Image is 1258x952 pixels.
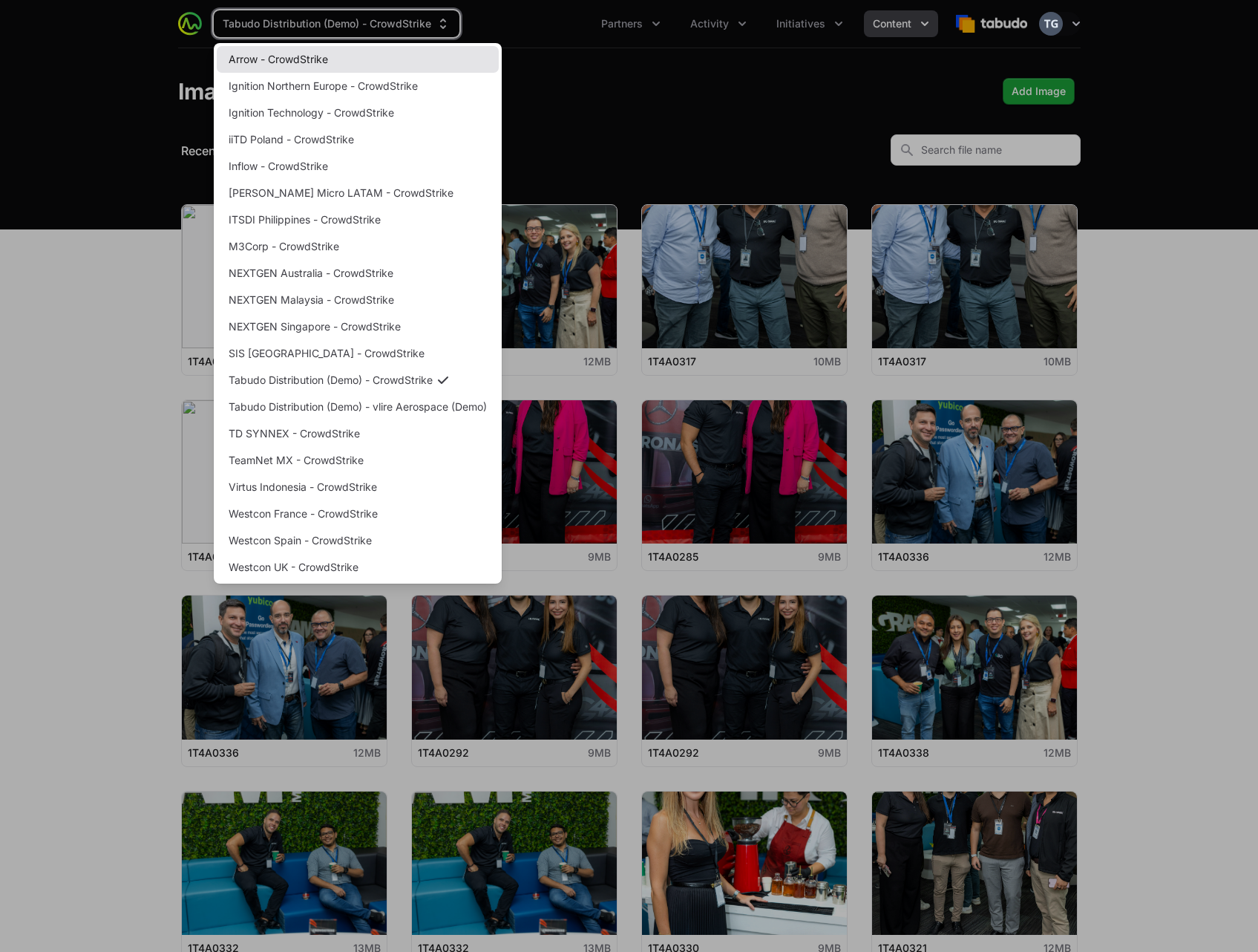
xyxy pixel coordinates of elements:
a: TeamNet MX - CrowdStrike [217,447,499,474]
a: Westcon France - CrowdStrike [217,501,499,527]
a: Arrow - CrowdStrike [217,46,499,73]
a: Tabudo Distribution (Demo) - CrowdStrike [217,367,499,394]
div: Supplier switch menu [214,10,459,37]
div: Main navigation [202,10,938,37]
a: Westcon Spain - CrowdStrike [217,527,499,554]
a: Virtus Indonesia - CrowdStrike [217,474,499,501]
img: Timothy Greig [1039,12,1063,36]
a: SIS [GEOGRAPHIC_DATA] - CrowdStrike [217,340,499,367]
a: Westcon UK - CrowdStrike [217,554,499,581]
a: M3Corp - CrowdStrike [217,233,499,260]
a: TD SYNNEX - CrowdStrike [217,420,499,447]
a: ITSDI Philippines - CrowdStrike [217,206,499,233]
a: NEXTGEN Singapore - CrowdStrike [217,313,499,340]
a: Ignition Technology - CrowdStrike [217,100,499,126]
a: Inflow - CrowdStrike [217,153,499,180]
a: NEXTGEN Malaysia - CrowdStrike [217,287,499,313]
a: Tabudo Distribution (Demo) - vlire Aerospace (Demo) [217,394,499,420]
a: Ignition Northern Europe - CrowdStrike [217,73,499,100]
a: [PERSON_NAME] Micro LATAM - CrowdStrike [217,180,499,206]
a: NEXTGEN Australia - CrowdStrike [217,260,499,287]
a: iiTD Poland - CrowdStrike [217,126,499,153]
